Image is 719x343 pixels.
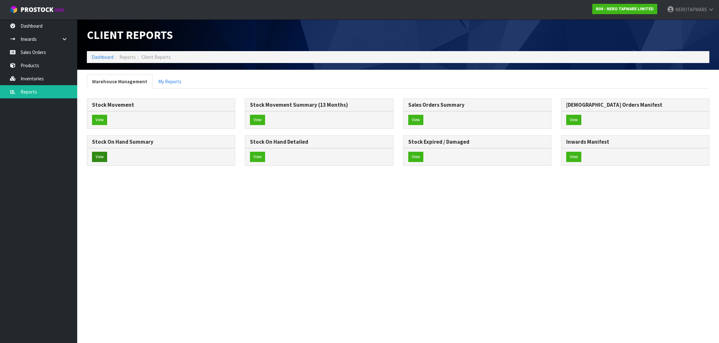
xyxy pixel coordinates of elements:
[92,115,107,125] button: View
[250,102,388,108] h3: Stock Movement Summary (13 Months)
[21,5,53,14] span: ProStock
[92,152,107,162] button: View
[566,139,704,145] h3: Inwards Manifest
[87,28,173,42] span: Client Reports
[566,102,704,108] h3: [DEMOGRAPHIC_DATA] Orders Manifest
[566,152,581,162] button: View
[408,139,546,145] h3: Stock Expired / Damaged
[250,152,265,162] button: View
[55,7,65,13] small: WMS
[675,6,707,13] span: NEROTAPWARE
[596,6,654,12] strong: N04 - NERO TAPWARE LIMITED
[408,115,423,125] button: View
[408,152,423,162] button: View
[153,75,187,88] a: My Reports
[566,115,581,125] button: View
[250,139,388,145] h3: Stock On Hand Detailed
[250,115,265,125] button: View
[119,54,136,60] span: Reports
[10,5,18,14] img: cube-alt.png
[142,54,171,60] span: Client Reports
[92,102,230,108] h3: Stock Movement
[92,139,230,145] h3: Stock On Hand Summary
[87,75,152,88] a: Warehouse Management
[92,54,114,60] a: Dashboard
[408,102,546,108] h3: Sales Orders Summary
